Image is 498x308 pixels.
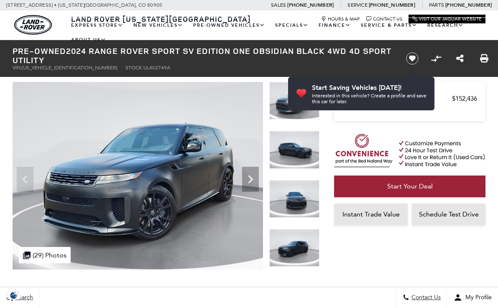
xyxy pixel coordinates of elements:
[342,210,400,218] span: Instant Trade Value
[71,14,251,24] span: Land Rover [US_STATE][GEOGRAPHIC_DATA]
[347,2,367,8] span: Service
[125,65,143,71] span: Stock:
[4,291,23,300] section: Click to Open Cookie Consent Modal
[270,18,314,33] a: Specials
[269,131,319,168] img: Used 2024 Obsidian Black SV Bespoke Ultra Metallic Gloss Land Rover SV Edition One Obsidian Black...
[66,18,485,47] nav: Main Navigation
[66,33,111,47] a: About Us
[4,291,23,300] img: Opt-Out Icon
[452,95,477,102] span: $152,436
[13,82,263,270] img: Used 2024 Obsidian Black SV Bespoke Ultra Metallic Gloss Land Rover SV Edition One Obsidian Black...
[19,247,71,263] div: (29) Photos
[321,16,360,22] a: Hours & Map
[13,65,22,71] span: VIN:
[403,52,421,65] button: Save vehicle
[409,294,441,301] span: Contact Us
[188,18,270,33] a: Pre-Owned Vehicles
[445,2,492,8] a: [PHONE_NUMBER]
[269,82,319,120] img: Used 2024 Obsidian Black SV Bespoke Ultra Metallic Gloss Land Rover SV Edition One Obsidian Black...
[22,65,117,71] span: [US_VEHICLE_IDENTIFICATION_NUMBER]
[447,287,498,308] button: Open user profile menu
[143,65,170,71] span: UL402749A
[342,102,477,110] a: Details
[242,167,259,192] div: Next
[456,53,464,64] a: Share this Pre-Owned 2024 Range Rover Sport SV Edition One Obsidian Black 4WD 4D Sport Utility
[356,18,422,33] a: Service & Parts
[14,15,52,35] a: land-rover
[13,46,392,65] h1: 2024 Range Rover Sport SV Edition One Obsidian Black 4WD 4D Sport Utility
[342,95,477,102] a: Retailer Selling Price $152,436
[66,14,256,24] a: Land Rover [US_STATE][GEOGRAPHIC_DATA]
[429,2,444,8] span: Parts
[430,52,442,65] button: Compare Vehicle
[419,210,479,218] span: Schedule Test Drive
[269,180,319,218] img: Used 2024 Obsidian Black SV Bespoke Ultra Metallic Gloss Land Rover SV Edition One Obsidian Black...
[387,182,433,190] span: Start Your Deal
[366,16,402,22] a: Contact Us
[334,204,408,225] a: Instant Trade Value
[6,2,162,8] a: [STREET_ADDRESS] • [US_STATE][GEOGRAPHIC_DATA], CO 80905
[14,15,52,35] img: Land Rover
[287,2,334,8] a: [PHONE_NUMBER]
[269,229,319,267] img: Used 2024 Obsidian Black SV Bespoke Ultra Metallic Gloss Land Rover SV Edition One Obsidian Black...
[271,2,286,8] span: Sales
[412,204,485,225] a: Schedule Test Drive
[66,18,128,33] a: EXPRESS STORE
[342,95,452,102] span: Retailer Selling Price
[334,176,485,197] a: Start Your Deal
[412,16,482,22] a: Visit Our Jaguar Website
[13,45,66,56] strong: Pre-Owned
[128,18,188,33] a: New Vehicles
[422,18,469,33] a: Research
[369,2,415,8] a: [PHONE_NUMBER]
[480,53,488,64] a: Print this Pre-Owned 2024 Range Rover Sport SV Edition One Obsidian Black 4WD 4D Sport Utility
[314,18,356,33] a: Finance
[462,294,492,301] span: My Profile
